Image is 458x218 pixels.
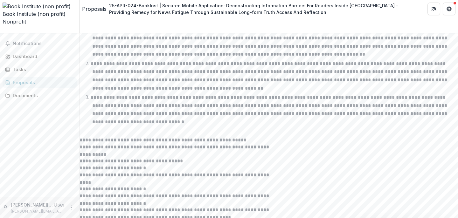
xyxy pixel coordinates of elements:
p: [PERSON_NAME][EMAIL_ADDRESS][DOMAIN_NAME] [11,208,65,214]
nav: breadcrumb [82,1,420,17]
a: Tasks [3,64,77,75]
button: Get Help [443,3,455,15]
div: Book Institute (non profit) [3,10,77,18]
div: Documents [13,92,72,99]
span: Notifications [13,41,74,46]
p: User [53,201,65,208]
div: 25-APR-024-BookInst | Secured Mobile Application: Deconstructing Information Barriers For Readers... [109,2,417,16]
a: Dashboard [3,51,77,62]
span: Nonprofit [3,18,26,25]
button: More [68,204,75,211]
p: [PERSON_NAME][EMAIL_ADDRESS][DOMAIN_NAME] [11,201,53,208]
div: Dashboard [13,53,72,60]
div: Tasks [13,66,72,73]
a: Documents [3,90,77,101]
a: Proposals [3,77,77,88]
a: Proposals [82,5,107,13]
div: Proposals [13,79,72,86]
img: Book Institute (non profit) [3,3,77,10]
button: Notifications [3,38,77,49]
button: Partners [427,3,440,15]
div: olga@vidimbooks.com [4,202,8,210]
